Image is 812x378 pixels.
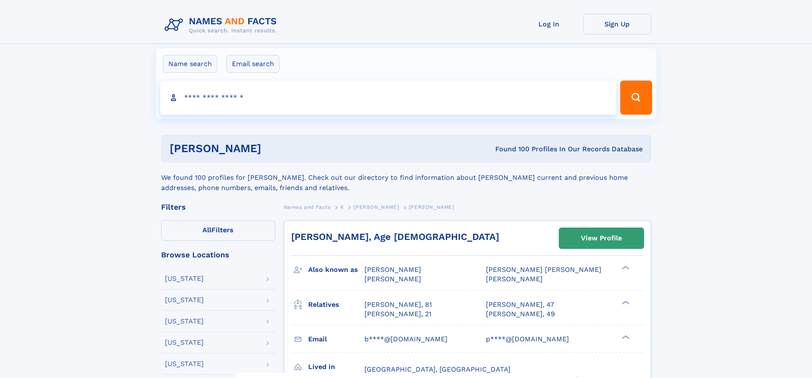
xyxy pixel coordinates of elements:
span: K [340,204,344,210]
div: [US_STATE] [165,318,204,325]
div: We found 100 profiles for [PERSON_NAME]. Check out our directory to find information about [PERSO... [161,162,651,193]
a: View Profile [559,228,644,248]
div: Browse Locations [161,251,275,259]
a: K [340,202,344,212]
div: [US_STATE] [165,297,204,303]
div: Filters [161,203,275,211]
a: Log In [515,14,583,35]
img: Logo Names and Facts [161,14,284,37]
a: [PERSON_NAME], 21 [364,309,431,319]
h3: Also known as [308,263,364,277]
a: [PERSON_NAME], 49 [486,309,555,319]
span: [PERSON_NAME] [PERSON_NAME] [486,265,601,274]
div: ❯ [620,300,630,305]
span: [PERSON_NAME] [409,204,454,210]
h3: Relatives [308,297,364,312]
a: [PERSON_NAME], 81 [364,300,432,309]
label: Filters [161,220,275,241]
a: [PERSON_NAME], 47 [486,300,554,309]
a: [PERSON_NAME] [353,202,399,212]
h3: Lived in [308,360,364,374]
div: Found 100 Profiles In Our Records Database [378,144,643,154]
label: Name search [163,55,217,73]
span: [PERSON_NAME] [364,265,421,274]
h3: Email [308,332,364,346]
div: [US_STATE] [165,339,204,346]
span: [PERSON_NAME] [353,204,399,210]
input: search input [160,81,617,115]
span: [PERSON_NAME] [486,275,543,283]
a: Sign Up [583,14,651,35]
span: All [202,226,211,234]
div: [US_STATE] [165,275,204,282]
span: [GEOGRAPHIC_DATA], [GEOGRAPHIC_DATA] [364,365,511,373]
div: View Profile [581,228,622,248]
div: ❯ [620,265,630,271]
label: Email search [226,55,280,73]
a: Names and Facts [284,202,331,212]
span: [PERSON_NAME] [364,275,421,283]
h1: [PERSON_NAME] [170,143,379,154]
div: ❯ [620,334,630,340]
button: Search Button [620,81,652,115]
div: [US_STATE] [165,361,204,367]
a: [PERSON_NAME], Age [DEMOGRAPHIC_DATA] [291,231,499,242]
